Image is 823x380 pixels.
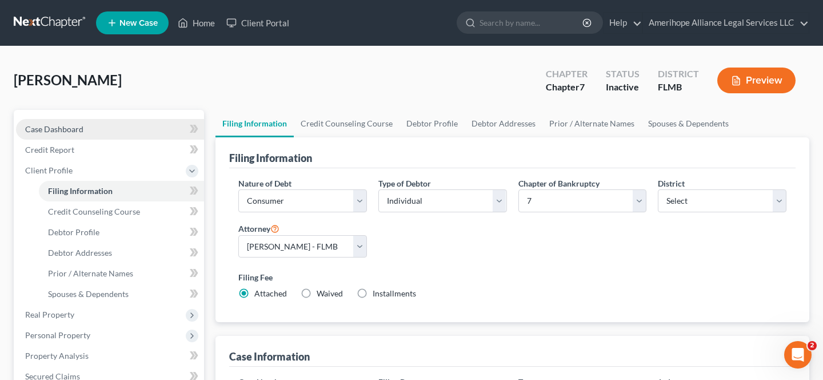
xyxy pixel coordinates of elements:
span: Property Analysis [25,351,89,361]
label: Type of Debtor [378,177,431,189]
a: Credit Counseling Course [39,201,204,222]
div: District [658,68,699,81]
div: Inactive [606,81,640,94]
div: Filing Information [229,151,312,165]
a: Help [604,13,642,33]
a: Credit Report [16,140,204,160]
a: Case Dashboard [16,119,204,140]
button: Preview [717,68,796,93]
span: Filing Information [48,186,113,196]
a: Amerihope Alliance Legal Services LLC [643,13,809,33]
span: [PERSON_NAME] [14,72,122,88]
span: Case Dashboard [25,124,83,134]
label: Chapter of Bankruptcy [518,177,600,189]
span: Personal Property [25,330,90,340]
span: Client Profile [25,165,73,175]
a: Filing Information [39,181,204,201]
span: Waived [317,288,343,298]
span: Prior / Alternate Names [48,268,133,278]
a: Property Analysis [16,346,204,366]
a: Spouses & Dependents [641,110,736,137]
a: Spouses & Dependents [39,284,204,304]
a: Debtor Addresses [465,110,542,137]
span: Debtor Profile [48,227,99,237]
input: Search by name... [480,12,584,33]
span: New Case [119,19,158,27]
span: Credit Counseling Course [48,207,140,216]
a: Debtor Addresses [39,243,204,263]
a: Debtor Profile [39,222,204,243]
a: Client Portal [221,13,295,33]
label: Filing Fee [238,271,786,283]
a: Credit Counseling Course [294,110,399,137]
a: Home [172,13,221,33]
a: Filing Information [215,110,294,137]
span: Attached [254,288,287,298]
span: Debtor Addresses [48,248,112,258]
div: FLMB [658,81,699,94]
a: Prior / Alternate Names [39,263,204,284]
span: Credit Report [25,145,74,155]
div: Chapter [546,81,588,94]
span: Installments [373,288,416,298]
div: Status [606,68,640,81]
span: Real Property [25,310,74,319]
span: 7 [580,81,585,92]
div: Chapter [546,68,588,81]
label: Attorney [238,221,279,235]
a: Prior / Alternate Names [542,110,641,137]
div: Case Information [229,350,310,363]
span: Spouses & Dependents [48,289,129,299]
a: Debtor Profile [399,110,465,137]
label: Nature of Debt [238,177,291,189]
iframe: Intercom live chat [784,341,812,369]
span: 2 [808,341,817,350]
label: District [658,177,685,189]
